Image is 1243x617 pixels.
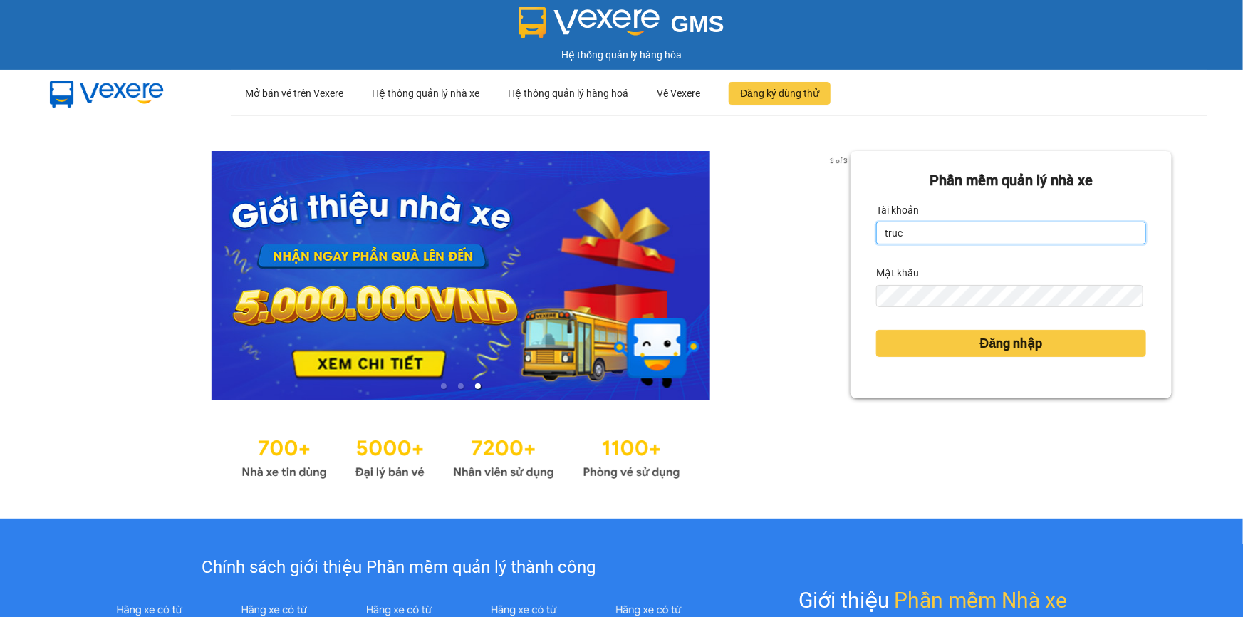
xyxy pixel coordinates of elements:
[876,261,919,284] label: Mật khẩu
[876,199,919,222] label: Tài khoản
[876,170,1146,192] div: Phần mềm quản lý nhà xe
[657,71,700,116] div: Về Vexere
[876,330,1146,357] button: Đăng nhập
[876,222,1146,244] input: Tài khoản
[475,383,481,389] li: slide item 3
[458,383,464,389] li: slide item 2
[245,71,343,116] div: Mở bán vé trên Vexere
[508,71,628,116] div: Hệ thống quản lý hàng hoá
[519,21,724,33] a: GMS
[519,7,660,38] img: logo 2
[740,85,819,101] span: Đăng ký dùng thử
[71,151,91,400] button: previous slide / item
[729,82,831,105] button: Đăng ký dùng thử
[87,554,710,581] div: Chính sách giới thiệu Phần mềm quản lý thành công
[980,333,1043,353] span: Đăng nhập
[799,584,1068,617] div: Giới thiệu
[671,11,724,37] span: GMS
[831,151,851,400] button: next slide / item
[36,70,178,117] img: mbUUG5Q.png
[895,584,1068,617] span: Phần mềm Nhà xe
[826,151,851,170] p: 3 of 3
[876,285,1143,308] input: Mật khẩu
[4,47,1239,63] div: Hệ thống quản lý hàng hóa
[372,71,479,116] div: Hệ thống quản lý nhà xe
[241,429,680,483] img: Statistics.png
[441,383,447,389] li: slide item 1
